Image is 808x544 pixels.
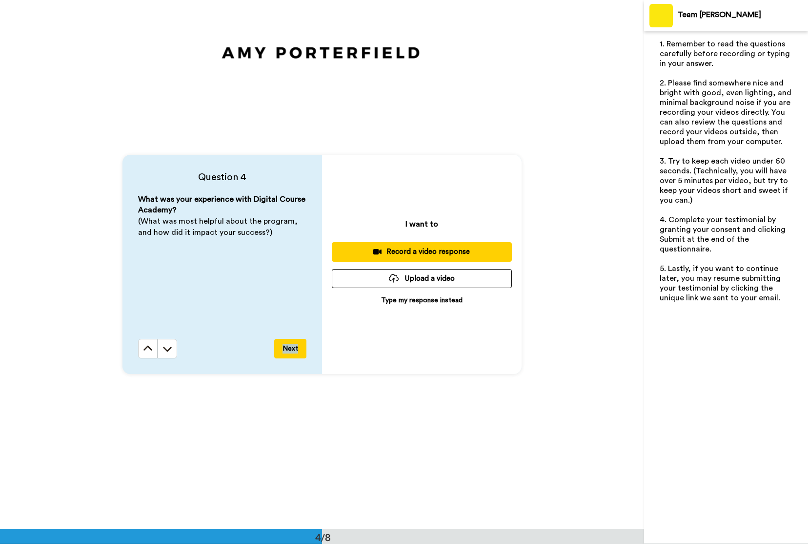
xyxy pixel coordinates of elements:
[678,10,808,20] div: Team [PERSON_NAME]
[660,265,783,302] span: 5. Lastly, if you want to continue later, you may resume submitting your testimonial by clicking ...
[405,218,438,230] p: I want to
[660,157,790,204] span: 3. Try to keep each video under 60 seconds. (Technically, you will have over 5 minutes per video,...
[138,170,306,184] h4: Question 4
[138,195,307,214] span: What was your experience with Digital Course Academy?
[332,269,512,288] button: Upload a video
[649,4,673,27] img: Profile Image
[300,530,346,544] div: 4/8
[381,295,463,305] p: Type my response instead
[274,339,306,358] button: Next
[660,40,792,67] span: 1. Remember to read the questions carefully before recording or typing in your answer.
[660,79,793,146] span: 2. Please find somewhere nice and bright with good, even lighting, and minimal background noise i...
[332,242,512,261] button: Record a video response
[340,247,504,257] div: Record a video response
[660,216,788,253] span: 4. Complete your testimonial by granting your consent and clicking Submit at the end of the quest...
[138,217,300,236] span: (What was most helpful about the program, and how did it impact your success?)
